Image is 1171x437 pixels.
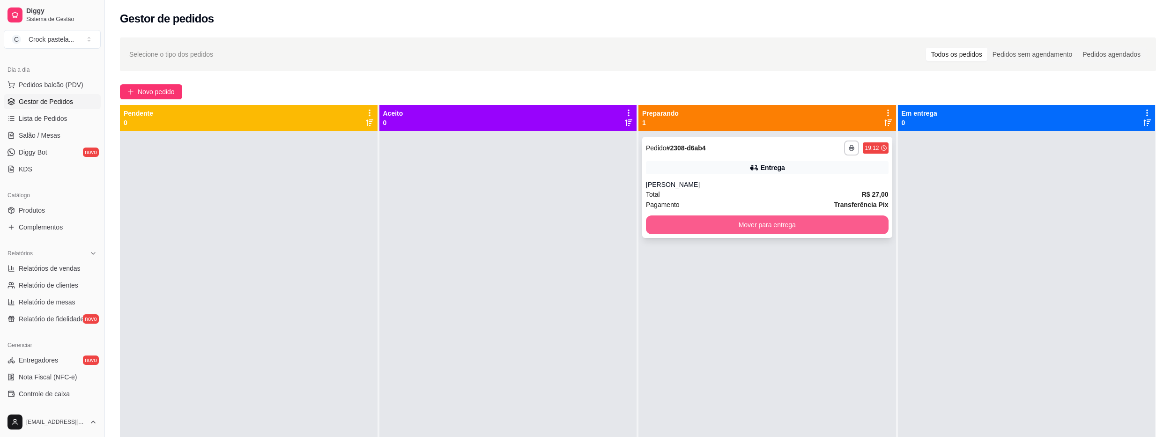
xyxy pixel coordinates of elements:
[19,297,75,307] span: Relatório de mesas
[646,189,660,200] span: Total
[4,111,101,126] a: Lista de Pedidos
[926,48,987,61] div: Todos os pedidos
[120,84,182,99] button: Novo pedido
[865,144,879,152] div: 19:12
[834,201,889,208] strong: Transferência Pix
[4,353,101,368] a: Entregadoresnovo
[19,206,45,215] span: Produtos
[26,418,86,426] span: [EMAIL_ADDRESS][DOMAIN_NAME]
[4,411,101,433] button: [EMAIL_ADDRESS][DOMAIN_NAME]
[19,148,47,157] span: Diggy Bot
[19,281,78,290] span: Relatório de clientes
[4,94,101,109] a: Gestor de Pedidos
[4,220,101,235] a: Complementos
[19,114,67,123] span: Lista de Pedidos
[642,118,679,127] p: 1
[19,222,63,232] span: Complementos
[4,128,101,143] a: Salão / Mesas
[124,109,153,118] p: Pendente
[19,389,70,399] span: Controle de caixa
[4,30,101,49] button: Select a team
[19,406,69,415] span: Controle de fiado
[646,200,680,210] span: Pagamento
[646,144,667,152] span: Pedido
[646,215,889,234] button: Mover para entrega
[383,109,403,118] p: Aceito
[4,77,101,92] button: Pedidos balcão (PDV)
[4,295,101,310] a: Relatório de mesas
[120,11,214,26] h2: Gestor de pedidos
[1077,48,1146,61] div: Pedidos agendados
[129,49,213,59] span: Selecione o tipo dos pedidos
[4,278,101,293] a: Relatório de clientes
[26,7,97,15] span: Diggy
[4,261,101,276] a: Relatórios de vendas
[19,264,81,273] span: Relatórios de vendas
[127,89,134,95] span: plus
[4,338,101,353] div: Gerenciar
[19,131,60,140] span: Salão / Mesas
[19,97,73,106] span: Gestor de Pedidos
[29,35,74,44] div: Crock pastela ...
[4,403,101,418] a: Controle de fiado
[19,372,77,382] span: Nota Fiscal (NFC-e)
[7,250,33,257] span: Relatórios
[19,164,32,174] span: KDS
[124,118,153,127] p: 0
[12,35,21,44] span: C
[4,62,101,77] div: Dia a dia
[4,162,101,177] a: KDS
[19,356,58,365] span: Entregadores
[138,87,175,97] span: Novo pedido
[19,80,83,89] span: Pedidos balcão (PDV)
[667,144,706,152] strong: # 2308-d6ab4
[4,203,101,218] a: Produtos
[761,163,785,172] div: Entrega
[4,370,101,385] a: Nota Fiscal (NFC-e)
[987,48,1077,61] div: Pedidos sem agendamento
[902,109,937,118] p: Em entrega
[4,4,101,26] a: DiggySistema de Gestão
[4,145,101,160] a: Diggy Botnovo
[383,118,403,127] p: 0
[26,15,97,23] span: Sistema de Gestão
[902,118,937,127] p: 0
[642,109,679,118] p: Preparando
[862,191,889,198] strong: R$ 27,00
[19,314,84,324] span: Relatório de fidelidade
[4,188,101,203] div: Catálogo
[4,386,101,401] a: Controle de caixa
[646,180,889,189] div: [PERSON_NAME]
[4,311,101,326] a: Relatório de fidelidadenovo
